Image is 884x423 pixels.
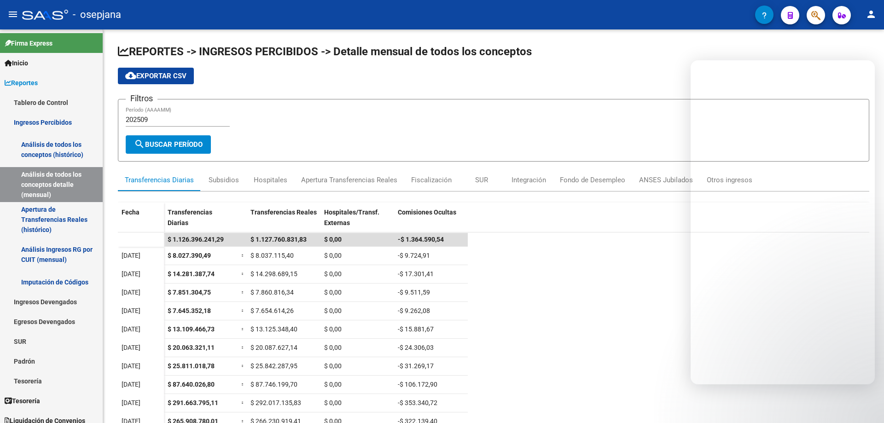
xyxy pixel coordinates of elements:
[122,362,140,370] span: [DATE]
[398,307,430,314] span: -$ 9.262,08
[168,381,215,388] span: $ 87.640.026,80
[320,203,394,241] datatable-header-cell: Hospitales/Transf. Externas
[250,399,301,406] span: $ 292.017.135,83
[126,92,157,105] h3: Filtros
[247,203,320,241] datatable-header-cell: Transferencias Reales
[125,175,194,185] div: Transferencias Diarias
[324,344,342,351] span: $ 0,00
[168,236,224,243] span: $ 1.126.396.241,29
[324,209,379,226] span: Hospitales/Transf. Externas
[241,381,245,388] span: =
[134,140,203,149] span: Buscar Período
[398,344,434,351] span: -$ 24.306,03
[691,60,875,384] iframe: Intercom live chat
[254,175,287,185] div: Hospitales
[241,344,245,351] span: =
[394,203,468,241] datatable-header-cell: Comisiones Ocultas
[250,344,297,351] span: $ 20.087.627,14
[398,270,434,278] span: -$ 17.301,41
[853,392,875,414] iframe: Intercom live chat
[122,399,140,406] span: [DATE]
[118,68,194,84] button: Exportar CSV
[398,399,437,406] span: -$ 353.340,72
[324,307,342,314] span: $ 0,00
[5,38,52,48] span: Firma Express
[118,45,532,58] span: REPORTES -> INGRESOS PERCIBIDOS -> Detalle mensual de todos los conceptos
[7,9,18,20] mat-icon: menu
[122,289,140,296] span: [DATE]
[241,270,245,278] span: =
[324,252,342,259] span: $ 0,00
[73,5,121,25] span: - osepjana
[122,270,140,278] span: [DATE]
[168,362,215,370] span: $ 25.811.018,78
[398,236,444,243] span: -$ 1.364.590,54
[250,362,297,370] span: $ 25.842.287,95
[398,252,430,259] span: -$ 9.724,91
[560,175,625,185] div: Fondo de Desempleo
[250,289,294,296] span: $ 7.860.816,34
[168,307,211,314] span: $ 7.645.352,18
[209,175,239,185] div: Subsidios
[475,175,488,185] div: SUR
[301,175,397,185] div: Apertura Transferencias Reales
[122,381,140,388] span: [DATE]
[122,344,140,351] span: [DATE]
[122,307,140,314] span: [DATE]
[125,72,186,80] span: Exportar CSV
[398,325,434,333] span: -$ 15.881,67
[398,209,456,216] span: Comisiones Ocultas
[512,175,546,185] div: Integración
[168,209,212,226] span: Transferencias Diarias
[250,236,307,243] span: $ 1.127.760.831,83
[324,325,342,333] span: $ 0,00
[241,325,245,333] span: =
[398,362,434,370] span: -$ 31.269,17
[324,270,342,278] span: $ 0,00
[5,58,28,68] span: Inicio
[250,307,294,314] span: $ 7.654.614,26
[241,289,245,296] span: =
[250,209,317,216] span: Transferencias Reales
[250,270,297,278] span: $ 14.298.689,15
[122,325,140,333] span: [DATE]
[168,325,215,333] span: $ 13.109.466,73
[168,252,211,259] span: $ 8.027.390,49
[324,362,342,370] span: $ 0,00
[398,381,437,388] span: -$ 106.172,90
[866,9,877,20] mat-icon: person
[398,289,430,296] span: -$ 9.511,59
[411,175,452,185] div: Fiscalización
[168,270,215,278] span: $ 14.281.387,74
[168,289,211,296] span: $ 7.851.304,75
[126,135,211,154] button: Buscar Período
[168,399,218,406] span: $ 291.663.795,11
[168,344,215,351] span: $ 20.063.321,11
[241,399,245,406] span: =
[324,381,342,388] span: $ 0,00
[324,236,342,243] span: $ 0,00
[241,362,245,370] span: =
[134,139,145,150] mat-icon: search
[241,307,245,314] span: =
[5,78,38,88] span: Reportes
[324,289,342,296] span: $ 0,00
[250,252,294,259] span: $ 8.037.115,40
[118,203,164,241] datatable-header-cell: Fecha
[125,70,136,81] mat-icon: cloud_download
[639,175,693,185] div: ANSES Jubilados
[122,252,140,259] span: [DATE]
[122,209,140,216] span: Fecha
[324,399,342,406] span: $ 0,00
[164,203,238,241] datatable-header-cell: Transferencias Diarias
[250,325,297,333] span: $ 13.125.348,40
[241,252,245,259] span: =
[5,396,40,406] span: Tesorería
[250,381,297,388] span: $ 87.746.199,70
